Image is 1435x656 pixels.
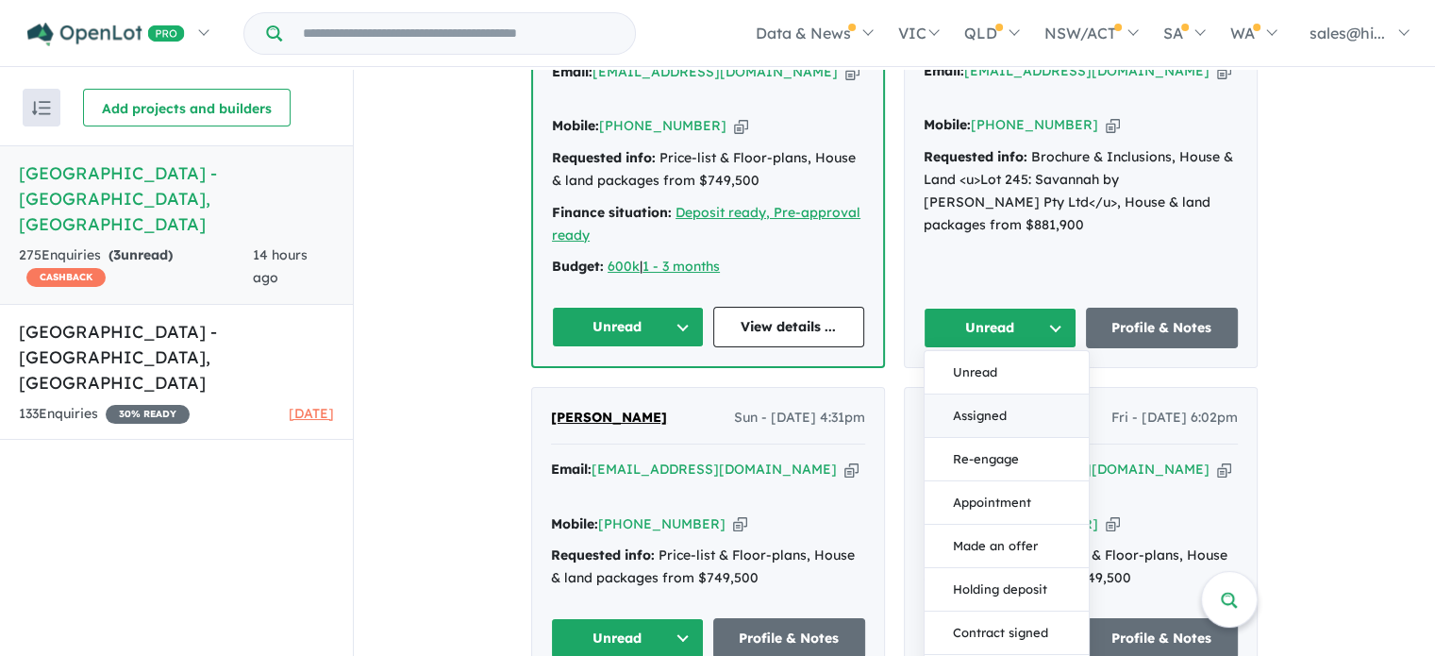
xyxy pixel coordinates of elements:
[964,62,1210,79] a: [EMAIL_ADDRESS][DOMAIN_NAME]
[1310,24,1385,42] span: sales@hi...
[19,403,190,426] div: 133 Enquir ies
[592,63,838,80] a: [EMAIL_ADDRESS][DOMAIN_NAME]
[289,405,334,422] span: [DATE]
[1106,115,1120,135] button: Copy
[286,13,631,54] input: Try estate name, suburb, builder or developer
[924,308,1076,348] button: Unread
[925,395,1089,438] button: Assigned
[1217,61,1231,81] button: Copy
[551,545,865,590] div: Price-list & Floor-plans, House & land packages from $749,500
[106,405,190,424] span: 30 % READY
[924,146,1238,236] div: Brochure & Inclusions, House & Land <u>Lot 245: Savannah by [PERSON_NAME] Pty Ltd</u>, House & la...
[925,568,1089,612] button: Holding deposit
[551,515,598,532] strong: Mobile:
[551,547,655,563] strong: Requested info:
[83,89,291,126] button: Add projects and builders
[552,147,864,193] div: Price-list & Floor-plans, House & land packages from $749,500
[925,525,1089,568] button: Made an offer
[844,460,859,479] button: Copy
[552,63,592,80] strong: Email:
[253,246,308,286] span: 14 hours ago
[845,62,859,82] button: Copy
[552,204,860,244] a: Deposit ready, Pre-approval ready
[734,116,748,136] button: Copy
[1217,460,1231,479] button: Copy
[552,307,704,347] button: Unread
[733,514,747,534] button: Copy
[925,351,1089,395] button: Unread
[27,23,185,46] img: Openlot PRO Logo White
[924,116,971,133] strong: Mobile:
[108,246,173,263] strong: ( unread)
[599,117,726,134] a: [PHONE_NUMBER]
[592,461,837,478] a: [EMAIL_ADDRESS][DOMAIN_NAME]
[551,407,667,429] a: [PERSON_NAME]
[113,246,121,263] span: 3
[552,149,656,166] strong: Requested info:
[19,160,334,237] h5: [GEOGRAPHIC_DATA] - [GEOGRAPHIC_DATA] , [GEOGRAPHIC_DATA]
[552,256,864,278] div: |
[551,409,667,426] span: [PERSON_NAME]
[1086,308,1239,348] a: Profile & Notes
[552,204,672,221] strong: Finance situation:
[32,101,51,115] img: sort.svg
[713,307,865,347] a: View details ...
[552,117,599,134] strong: Mobile:
[925,438,1089,481] button: Re-engage
[924,148,1027,165] strong: Requested info:
[1111,407,1238,429] span: Fri - [DATE] 6:02pm
[552,258,604,275] strong: Budget:
[19,244,253,290] div: 275 Enquir ies
[734,407,865,429] span: Sun - [DATE] 4:31pm
[608,258,640,275] a: 600k
[598,515,726,532] a: [PHONE_NUMBER]
[925,612,1089,655] button: Contract signed
[642,258,720,275] a: 1 - 3 months
[19,319,334,395] h5: [GEOGRAPHIC_DATA] - [GEOGRAPHIC_DATA] , [GEOGRAPHIC_DATA]
[1106,514,1120,534] button: Copy
[925,481,1089,525] button: Appointment
[924,62,964,79] strong: Email:
[971,116,1098,133] a: [PHONE_NUMBER]
[551,461,592,478] strong: Email:
[26,268,106,287] span: CASHBACK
